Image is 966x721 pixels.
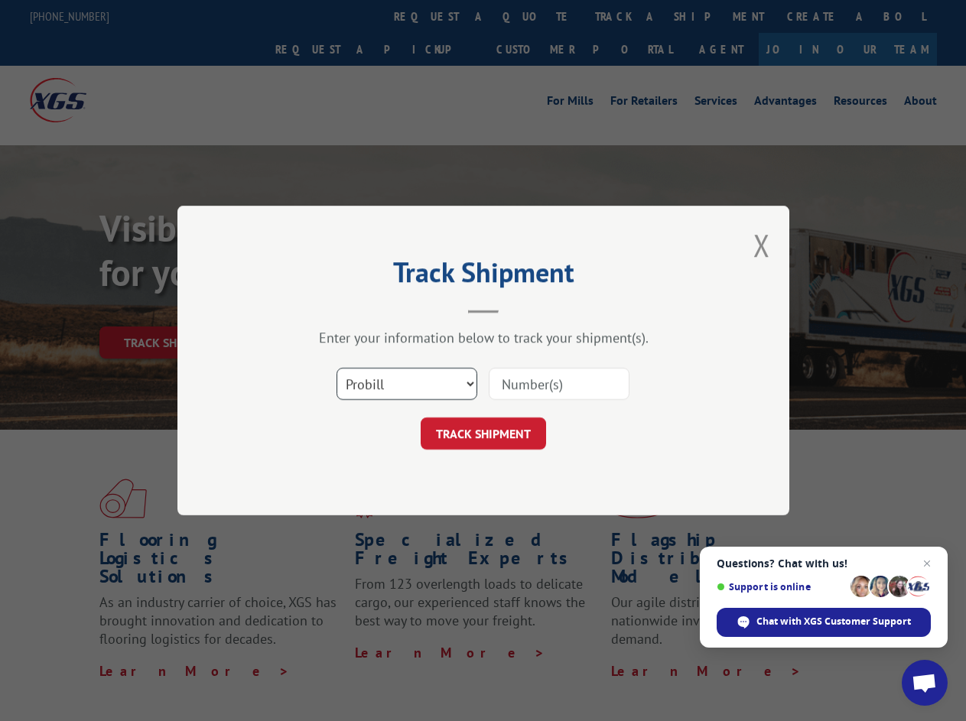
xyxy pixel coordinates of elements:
[753,225,770,265] button: Close modal
[254,329,713,346] div: Enter your information below to track your shipment(s).
[717,608,931,637] span: Chat with XGS Customer Support
[717,557,931,570] span: Questions? Chat with us!
[756,615,911,628] span: Chat with XGS Customer Support
[489,368,629,400] input: Number(s)
[717,581,845,593] span: Support is online
[254,261,713,291] h2: Track Shipment
[902,660,948,706] a: Open chat
[421,417,546,450] button: TRACK SHIPMENT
